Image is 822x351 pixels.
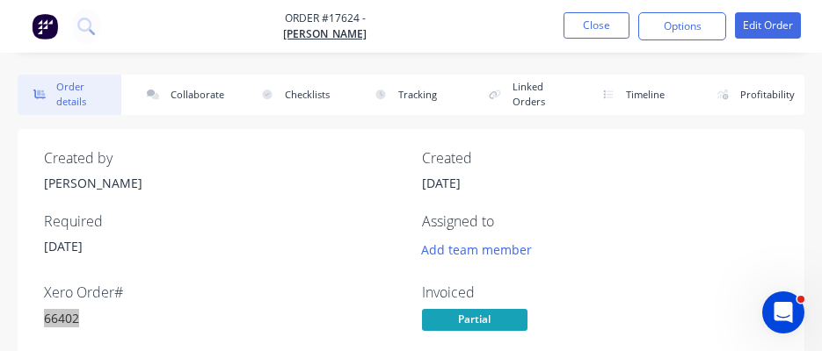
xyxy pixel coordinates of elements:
div: Created by [44,150,401,167]
span: [DATE] [422,175,461,191]
button: Close [564,12,629,39]
span: Partial [422,309,527,331]
button: Options [638,12,726,40]
button: Add team member [411,237,541,261]
button: Tracking [360,75,463,115]
button: Add team member [422,237,542,261]
img: Factory [32,13,58,39]
div: Required [44,213,401,230]
div: Xero Order # [44,284,401,301]
button: Linked Orders [473,75,577,115]
a: 66402 [44,310,79,326]
button: Checklists [245,75,349,115]
span: [DATE] [44,238,83,254]
div: [PERSON_NAME] [44,174,401,192]
button: Collaborate [132,75,236,115]
button: Edit Order [735,12,801,39]
div: Assigned to [422,213,779,230]
div: Invoiced [422,284,779,301]
div: Created [422,150,779,167]
button: Profitability [701,75,804,115]
iframe: Intercom live chat [762,291,804,333]
span: Order #17624 - [283,11,367,26]
button: Timeline [587,75,691,115]
a: [PERSON_NAME] [283,26,367,42]
button: Order details [18,75,121,115]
